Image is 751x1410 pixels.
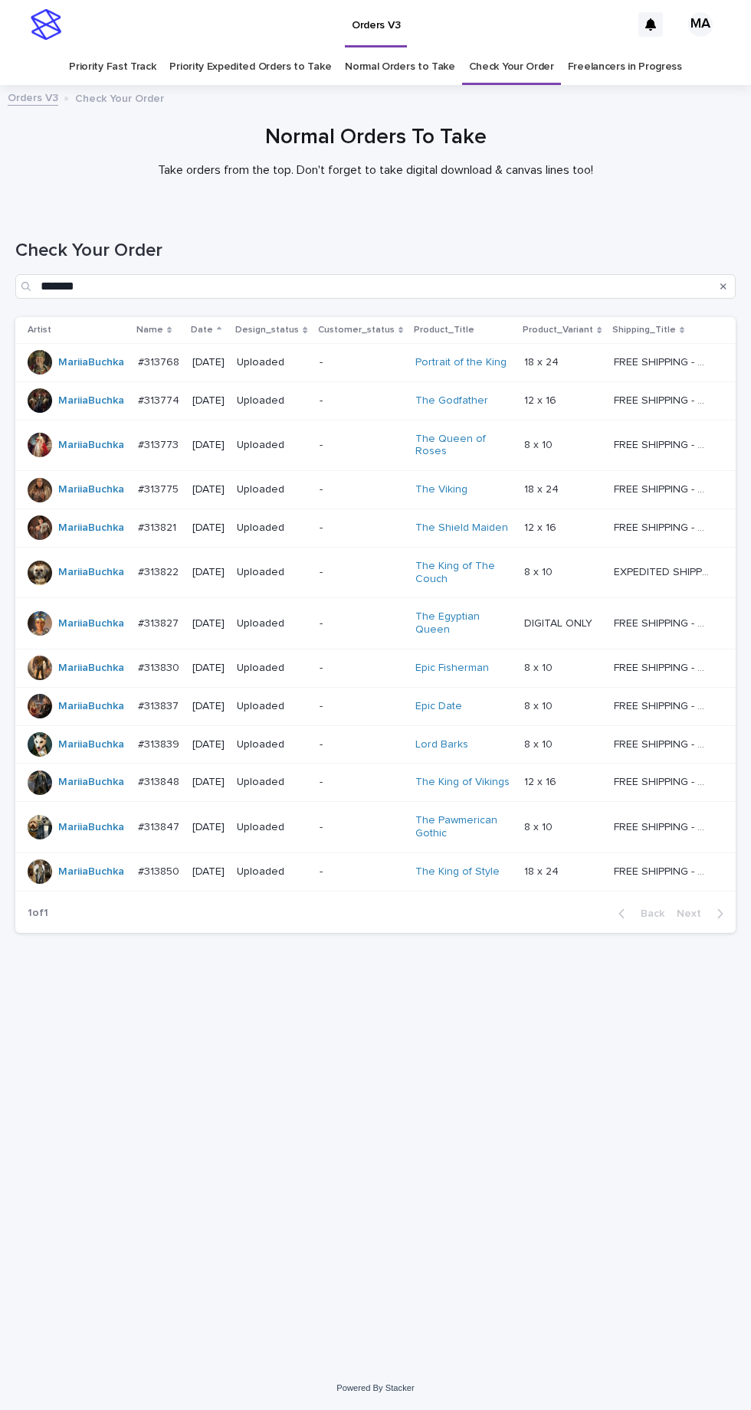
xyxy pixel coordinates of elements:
[237,865,307,878] p: Uploaded
[138,391,182,407] p: #313774
[524,659,556,675] p: 8 x 10
[192,483,225,496] p: [DATE]
[415,662,489,675] a: Epic Fisherman
[631,908,664,919] span: Back
[614,659,713,675] p: FREE SHIPPING - preview in 1-2 business days, after your approval delivery will take 5-10 b.d.
[58,566,124,579] a: MariiaBuchka
[138,519,179,535] p: #313821
[15,274,736,299] input: Search
[671,907,736,921] button: Next
[320,617,403,630] p: -
[138,735,182,751] p: #313839
[606,907,671,921] button: Back
[415,700,462,713] a: Epic Date
[677,908,710,919] span: Next
[192,865,225,878] p: [DATE]
[320,439,403,452] p: -
[614,480,713,496] p: FREE SHIPPING - preview in 1-2 business days, after your approval delivery will take 5-10 b.d.
[320,662,403,675] p: -
[415,610,511,636] a: The Egyptian Queen
[69,163,682,178] p: Take orders from the top. Don't forget to take digital download & canvas lines too!
[320,865,403,878] p: -
[524,519,559,535] p: 12 x 16
[415,394,488,407] a: The Godfather
[614,735,713,751] p: FREE SHIPPING - preview in 1-2 business days, after your approval delivery will take 5-10 b.d.
[524,480,562,496] p: 18 x 24
[237,821,307,834] p: Uploaded
[614,563,713,579] p: EXPEDITED SHIPPING - preview in 1 business day; delivery up to 5 business days after your approval.
[523,322,593,339] p: Product_Variant
[58,356,124,369] a: MariiaBuchka
[415,433,511,459] a: The Queen of Roses
[614,519,713,535] p: FREE SHIPPING - preview in 1-2 business days, after your approval delivery will take 5-10 b.d.
[320,356,403,369] p: -
[138,480,182,496] p: #313775
[345,49,455,85] a: Normal Orders to Take
[688,12,713,37] div: MA
[138,563,182,579] p: #313822
[8,88,58,106] a: Orders V3
[58,617,124,630] a: MariiaBuchka
[58,522,124,535] a: MariiaBuchka
[235,322,299,339] p: Design_status
[614,353,713,369] p: FREE SHIPPING - preview in 1-2 business days, after your approval delivery will take 5-10 b.d.
[138,614,182,630] p: #313827
[192,700,225,713] p: [DATE]
[169,49,331,85] a: Priority Expedited Orders to Take
[138,659,182,675] p: #313830
[15,764,736,802] tr: MariiaBuchka #313848#313848 [DATE]Uploaded-The King of Vikings 12 x 1612 x 16 FREE SHIPPING - pre...
[15,725,736,764] tr: MariiaBuchka #313839#313839 [DATE]Uploaded-Lord Barks 8 x 108 x 10 FREE SHIPPING - preview in 1-2...
[237,439,307,452] p: Uploaded
[15,547,736,598] tr: MariiaBuchka #313822#313822 [DATE]Uploaded-The King of The Couch 8 x 108 x 10 EXPEDITED SHIPPING ...
[138,353,182,369] p: #313768
[320,738,403,751] p: -
[192,522,225,535] p: [DATE]
[336,1383,414,1392] a: Powered By Stacker
[415,865,500,878] a: The King of Style
[58,483,124,496] a: MariiaBuchka
[192,617,225,630] p: [DATE]
[15,240,736,262] h1: Check Your Order
[524,697,556,713] p: 8 x 10
[524,862,562,878] p: 18 x 24
[414,322,474,339] p: Product_Title
[192,776,225,789] p: [DATE]
[320,776,403,789] p: -
[524,391,559,407] p: 12 x 16
[15,802,736,853] tr: MariiaBuchka #313847#313847 [DATE]Uploaded-The Pawmerican Gothic 8 x 108 x 10 FREE SHIPPING - pre...
[524,563,556,579] p: 8 x 10
[192,356,225,369] p: [DATE]
[15,852,736,891] tr: MariiaBuchka #313850#313850 [DATE]Uploaded-The King of Style 18 x 2418 x 24 FREE SHIPPING - previ...
[415,522,508,535] a: The Shield Maiden
[320,483,403,496] p: -
[318,322,395,339] p: Customer_status
[524,436,556,452] p: 8 x 10
[614,391,713,407] p: FREE SHIPPING - preview in 1-2 business days, after your approval delivery will take 5-10 b.d.
[524,773,559,789] p: 12 x 16
[138,697,182,713] p: #313837
[192,738,225,751] p: [DATE]
[138,773,182,789] p: #313848
[614,773,713,789] p: FREE SHIPPING - preview in 1-2 business days, after your approval delivery will take 5-10 b.d.
[138,862,182,878] p: #313850
[614,614,713,630] p: FREE SHIPPING - preview in 1-2 business days, after your approval delivery will take 5-10 b.d.
[524,614,595,630] p: DIGITAL ONLY
[15,598,736,649] tr: MariiaBuchka #313827#313827 [DATE]Uploaded-The Egyptian Queen DIGITAL ONLYDIGITAL ONLY FREE SHIPP...
[191,322,213,339] p: Date
[614,818,713,834] p: FREE SHIPPING - preview in 1-2 business days, after your approval delivery will take 5-10 b.d.
[58,700,124,713] a: MariiaBuchka
[415,776,510,789] a: The King of Vikings
[58,821,124,834] a: MariiaBuchka
[31,9,61,40] img: stacker-logo-s-only.png
[415,483,467,496] a: The Viking
[237,394,307,407] p: Uploaded
[192,439,225,452] p: [DATE]
[15,471,736,509] tr: MariiaBuchka #313775#313775 [DATE]Uploaded-The Viking 18 x 2418 x 24 FREE SHIPPING - preview in 1...
[320,566,403,579] p: -
[614,862,713,878] p: FREE SHIPPING - preview in 1-2 business days, after your approval delivery will take 5-10 b.d.
[237,662,307,675] p: Uploaded
[192,821,225,834] p: [DATE]
[15,381,736,420] tr: MariiaBuchka #313774#313774 [DATE]Uploaded-The Godfather 12 x 1612 x 16 FREE SHIPPING - preview i...
[415,814,511,840] a: The Pawmerican Gothic
[58,662,124,675] a: MariiaBuchka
